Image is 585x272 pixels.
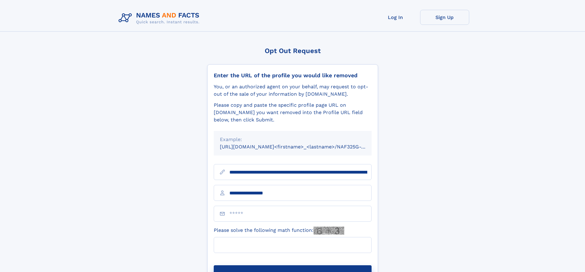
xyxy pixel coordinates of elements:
[116,10,205,26] img: Logo Names and Facts
[420,10,469,25] a: Sign Up
[214,83,372,98] div: You, or an authorized agent on your behalf, may request to opt-out of the sale of your informatio...
[371,10,420,25] a: Log In
[207,47,378,55] div: Opt Out Request
[220,144,383,150] small: [URL][DOMAIN_NAME]<firstname>_<lastname>/NAF325G-xxxxxxxx
[214,102,372,124] div: Please copy and paste the specific profile page URL on [DOMAIN_NAME] you want removed into the Pr...
[214,72,372,79] div: Enter the URL of the profile you would like removed
[220,136,365,143] div: Example:
[214,227,344,235] label: Please solve the following math function:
